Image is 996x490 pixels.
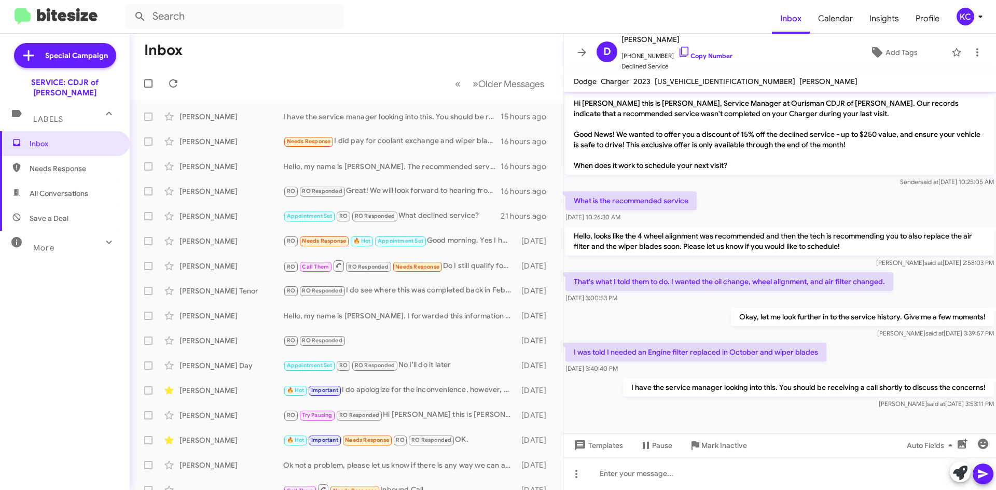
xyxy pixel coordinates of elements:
[179,161,283,172] div: [PERSON_NAME]
[283,185,501,197] div: Great! We will look forward to hearing from you to schedule!
[501,186,555,197] div: 16 hours ago
[33,243,54,253] span: More
[655,77,795,86] span: [US_VEHICLE_IDENTIFICATION_NUMBER]
[701,436,747,455] span: Mark Inactive
[348,263,388,270] span: RO Responded
[501,161,555,172] div: 16 hours ago
[14,43,116,68] a: Special Campaign
[311,437,338,443] span: Important
[283,235,516,247] div: Good morning. Yes I had service on my car to replace headlight and last night found out it didn't...
[925,329,944,337] span: said at
[877,329,994,337] span: [PERSON_NAME] [DATE] 3:39:57 PM
[516,286,555,296] div: [DATE]
[565,272,893,291] p: That's what I told them to do. I wanted the oil change, wheel alignment, and air filter changed.
[876,259,994,267] span: [PERSON_NAME] [DATE] 2:58:03 PM
[287,387,305,394] span: 🔥 Hot
[900,178,994,186] span: Sender [DATE] 10:25:05 AM
[516,360,555,371] div: [DATE]
[516,261,555,271] div: [DATE]
[516,410,555,421] div: [DATE]
[574,77,597,86] span: Dodge
[283,460,516,470] div: Ok not a problem, please let us know if there is any way we can assist
[179,186,283,197] div: [PERSON_NAME]
[302,237,346,244] span: Needs Response
[652,436,672,455] span: Pause
[30,138,118,149] span: Inbox
[920,178,938,186] span: said at
[473,77,478,90] span: »
[516,335,555,346] div: [DATE]
[287,213,333,219] span: Appointment Set
[957,8,974,25] div: KC
[287,188,295,194] span: RO
[907,4,948,34] a: Profile
[948,8,985,25] button: KC
[283,285,516,297] div: I do see where this was completed back in February. I would disregard the message. I am not sure ...
[516,385,555,396] div: [DATE]
[179,385,283,396] div: [PERSON_NAME]
[287,337,295,344] span: RO
[799,77,857,86] span: [PERSON_NAME]
[516,311,555,321] div: [DATE]
[283,409,516,421] div: Hi [PERSON_NAME] this is [PERSON_NAME], Service Manager at Ourisman CDJR of [PERSON_NAME]. Just w...
[287,263,295,270] span: RO
[886,43,918,62] span: Add Tags
[861,4,907,34] span: Insights
[563,436,631,455] button: Templates
[907,436,957,455] span: Auto Fields
[633,77,651,86] span: 2023
[772,4,810,34] a: Inbox
[501,211,555,221] div: 21 hours ago
[179,211,283,221] div: [PERSON_NAME]
[345,437,389,443] span: Needs Response
[516,435,555,445] div: [DATE]
[287,437,305,443] span: 🔥 Hot
[179,236,283,246] div: [PERSON_NAME]
[810,4,861,34] a: Calendar
[302,287,342,294] span: RO Responded
[302,263,329,270] span: Call Them
[501,136,555,147] div: 16 hours ago
[449,73,550,94] nav: Page navigation example
[924,259,943,267] span: said at
[283,111,501,122] div: I have the service manager looking into this. You should be receiving a call shortly to discuss t...
[179,460,283,470] div: [PERSON_NAME]
[179,286,283,296] div: [PERSON_NAME] Tenor
[283,259,516,272] div: Do I still qualify for a 10% discount?
[283,210,501,222] div: What declined service?
[144,42,183,59] h1: Inbox
[287,362,333,369] span: Appointment Set
[355,213,395,219] span: RO Responded
[283,161,501,172] div: Hello, my name is [PERSON_NAME]. The recommended services are cabin air filter, 4 wheel alignment...
[311,387,338,394] span: Important
[302,188,342,194] span: RO Responded
[927,400,945,408] span: said at
[179,136,283,147] div: [PERSON_NAME]
[179,435,283,445] div: [PERSON_NAME]
[455,77,461,90] span: «
[283,311,516,321] div: Hello, my name is [PERSON_NAME]. I forwarded this information over to my manager. Someone will re...
[565,343,826,361] p: I was told I needed an Engine filter replaced in October and wiper blades
[355,362,395,369] span: RO Responded
[449,73,467,94] button: Previous
[339,412,379,418] span: RO Responded
[283,384,516,396] div: I do apologize for the inconvenience, however, diagnostics would have to be dropped off m-f.
[621,46,732,61] span: [PHONE_NUMBER]
[30,213,68,223] span: Save a Deal
[565,94,994,175] p: Hi [PERSON_NAME] this is [PERSON_NAME], Service Manager at Ourisman CDJR of [PERSON_NAME]. Our re...
[565,227,994,256] p: Hello, looks like the 4 wheel alignment was recommended and then the tech is recommending you to ...
[302,412,332,418] span: Try Pausing
[126,4,343,29] input: Search
[565,213,620,221] span: [DATE] 10:26:30 AM
[631,436,681,455] button: Pause
[287,237,295,244] span: RO
[283,135,501,147] div: I did pay for coolant exchange and wiper blades and battery is done What is the total for what ya...
[30,188,88,199] span: All Conversations
[565,294,617,302] span: [DATE] 3:00:53 PM
[516,460,555,470] div: [DATE]
[565,365,618,372] span: [DATE] 3:40:40 PM
[287,138,331,145] span: Needs Response
[179,311,283,321] div: [PERSON_NAME]
[339,362,348,369] span: RO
